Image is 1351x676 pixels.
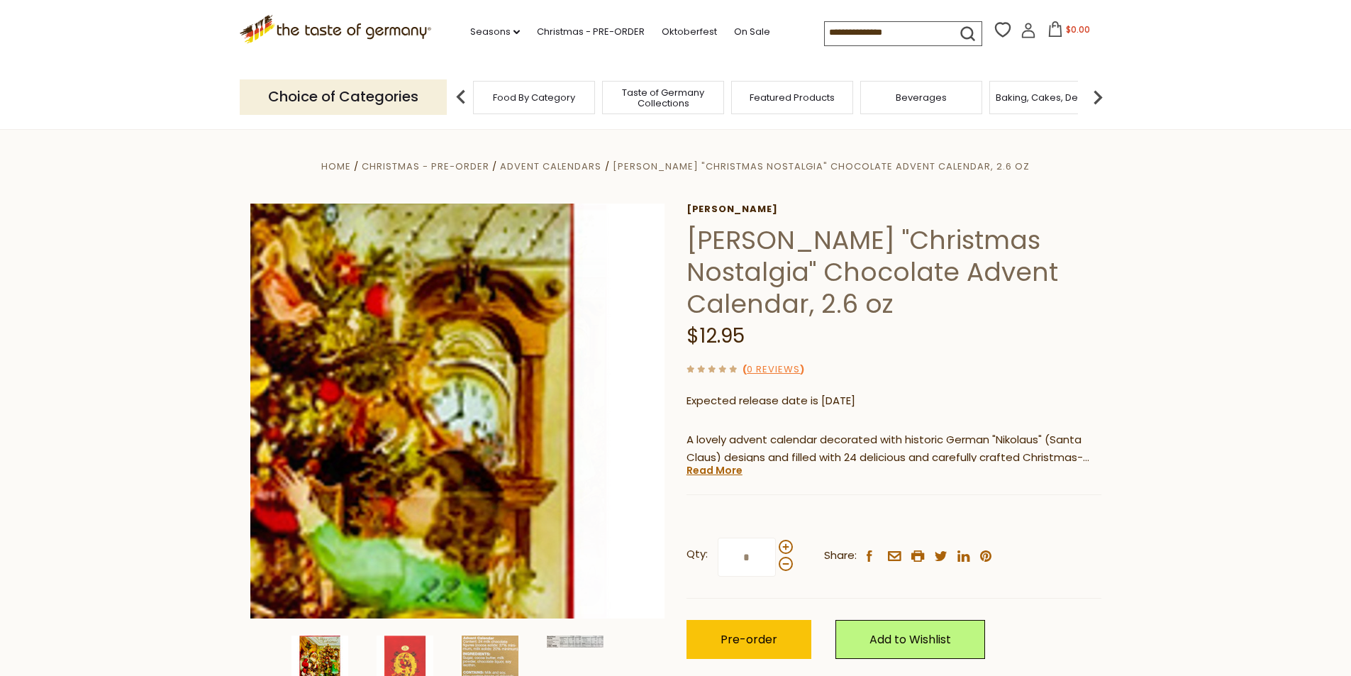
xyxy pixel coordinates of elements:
a: Home [321,160,351,173]
input: Qty: [718,538,776,577]
a: Read More [686,463,743,477]
a: [PERSON_NAME] [686,204,1101,215]
a: Advent Calendars [500,160,601,173]
img: next arrow [1084,83,1112,111]
button: Pre-order [686,620,811,659]
span: Share: [824,547,857,565]
span: Pre-order [721,631,777,648]
span: $0.00 [1066,23,1090,35]
span: ( ) [743,362,804,376]
a: [PERSON_NAME] "Christmas Nostalgia" Chocolate Advent Calendar, 2.6 oz [613,160,1030,173]
img: Heidel "Christmas Nostalgia" Chocolate Advent Calendar, 2.6 oz [547,636,604,648]
p: Choice of Categories [240,79,447,114]
a: Featured Products [750,92,835,103]
button: $0.00 [1039,21,1099,43]
a: Seasons [470,24,520,40]
p: A lovely advent calendar decorated with historic German "Nikolaus" (Santa Claus) designs and fill... [686,431,1101,467]
a: Baking, Cakes, Desserts [996,92,1106,103]
span: $12.95 [686,322,745,350]
a: Oktoberfest [662,24,717,40]
a: Food By Category [493,92,575,103]
h1: [PERSON_NAME] "Christmas Nostalgia" Chocolate Advent Calendar, 2.6 oz [686,224,1101,320]
img: Heidel "Christmas Nostalgia" Chocolate Advent Calendar, 2.6 oz [250,204,665,619]
a: Christmas - PRE-ORDER [362,160,489,173]
a: Christmas - PRE-ORDER [537,24,645,40]
a: Taste of Germany Collections [606,87,720,109]
a: 0 Reviews [747,362,800,377]
a: Add to Wishlist [835,620,985,659]
a: Beverages [896,92,947,103]
strong: Qty: [686,545,708,563]
img: previous arrow [447,83,475,111]
a: On Sale [734,24,770,40]
p: Expected release date is [DATE] [686,392,1101,410]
